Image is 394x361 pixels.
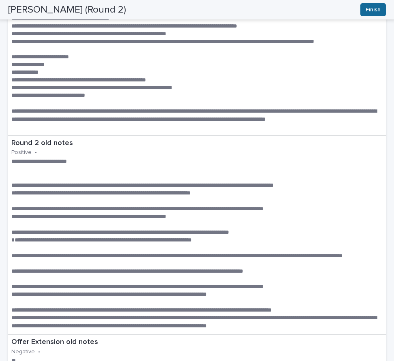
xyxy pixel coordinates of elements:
[366,6,381,14] span: Finish
[8,4,126,16] h2: [PERSON_NAME] (Round 2)
[11,338,383,347] p: Offer Extension old notes
[11,149,32,156] p: Positive
[360,3,386,16] button: Finish
[11,348,35,355] p: Negative
[11,139,383,148] p: Round 2 old notes
[38,348,40,355] p: •
[35,149,37,156] p: •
